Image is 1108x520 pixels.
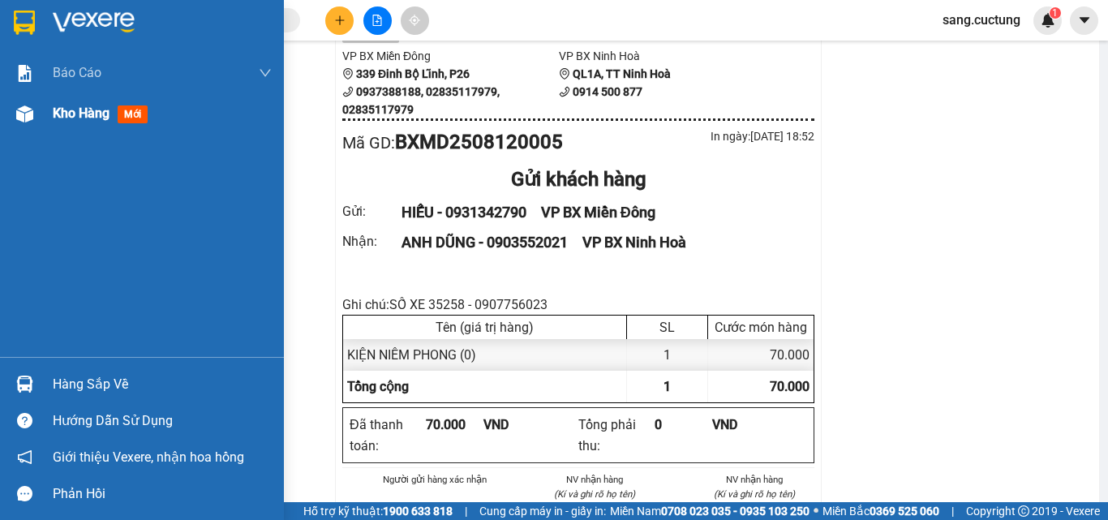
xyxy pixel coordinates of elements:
b: 0914 500 877 [573,85,642,98]
span: Hỗ trợ kỹ thuật: [303,502,453,520]
li: Cúc Tùng [8,8,235,39]
div: Gửi : [342,201,402,221]
div: Ghi chú: SỐ XE 35258 - 0907756023 [342,294,814,315]
div: Hàng sắp về [53,372,272,397]
span: Mã GD : [342,133,395,153]
img: warehouse-icon [16,376,33,393]
div: Hướng dẫn sử dụng [53,409,272,433]
i: (Kí và ghi rõ họ tên) [714,488,795,500]
span: 1 [664,379,671,394]
button: file-add [363,6,392,35]
li: NV nhận hàng [535,472,655,487]
span: copyright [1018,505,1029,517]
span: notification [17,449,32,465]
div: HIẾU - 0931342790 VP BX Miền Đông [402,201,795,224]
div: Nhận : [342,231,402,251]
button: aim [401,6,429,35]
span: 70.000 [770,379,810,394]
li: VP BX Miền Đông [342,47,559,65]
span: caret-down [1077,13,1092,28]
span: Giới thiệu Vexere, nhận hoa hồng [53,447,244,467]
div: ANH DŨNG - 0903552021 VP BX Ninh Hoà [402,231,795,254]
span: | [465,502,467,520]
span: file-add [371,15,383,26]
li: NV nhận hàng [694,472,814,487]
span: down [259,67,272,80]
span: Kho hàng [53,105,110,121]
span: plus [334,15,346,26]
div: VND [483,415,541,435]
strong: 0708 023 035 - 0935 103 250 [661,505,810,518]
b: 339 Đinh Bộ Lĩnh, P26 [356,67,470,80]
div: 1 [627,339,708,371]
span: message [17,486,32,501]
div: Phản hồi [53,482,272,506]
img: solution-icon [16,65,33,82]
span: ⚪️ [814,508,818,514]
div: Tên (giá trị hàng) [347,320,622,335]
div: Đã thanh toán : [350,415,426,455]
span: phone [342,86,354,97]
img: logo-vxr [14,11,35,35]
span: Tổng cộng [347,379,409,394]
span: Miền Nam [610,502,810,520]
div: 70.000 [708,339,814,371]
span: KIỆN NIÊM PHONG (0) [347,347,476,363]
div: SL [631,320,703,335]
button: caret-down [1070,6,1098,35]
span: Cung cấp máy in - giấy in: [479,502,606,520]
span: environment [8,90,19,101]
strong: 1900 633 818 [383,505,453,518]
div: Cước món hàng [712,320,810,335]
span: phone [559,86,570,97]
sup: 1 [1050,7,1061,19]
li: Người gửi hàng xác nhận [375,472,496,487]
b: 0937388188, 02835117979, 02835117979 [342,85,500,116]
div: VND [712,415,770,435]
div: 70.000 [426,415,483,435]
img: icon-new-feature [1041,13,1055,28]
span: question-circle [17,413,32,428]
img: warehouse-icon [16,105,33,122]
div: In ngày: [DATE] 18:52 [578,127,814,145]
li: VP BX Miền Đông [8,69,112,87]
li: VP BX Ninh Hoà [559,47,775,65]
b: QL1A, TT Ninh Hoà [573,67,671,80]
span: 1 [1052,7,1058,19]
b: 339 Đinh Bộ Lĩnh, P26 [8,89,85,120]
div: Gửi khách hàng [342,165,814,196]
strong: 0369 525 060 [870,505,939,518]
div: 0 [655,415,712,435]
span: sang.cuctung [930,10,1033,30]
li: VP BX Phía Nam [GEOGRAPHIC_DATA] [112,69,216,122]
span: Báo cáo [53,62,101,83]
span: mới [118,105,148,123]
b: BXMD2508120005 [395,131,563,153]
span: aim [409,15,420,26]
span: Miền Bắc [822,502,939,520]
i: (Kí và ghi rõ họ tên) [554,488,635,500]
span: environment [559,68,570,80]
button: plus [325,6,354,35]
div: Tổng phải thu : [578,415,655,455]
span: environment [342,68,354,80]
span: | [951,502,954,520]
